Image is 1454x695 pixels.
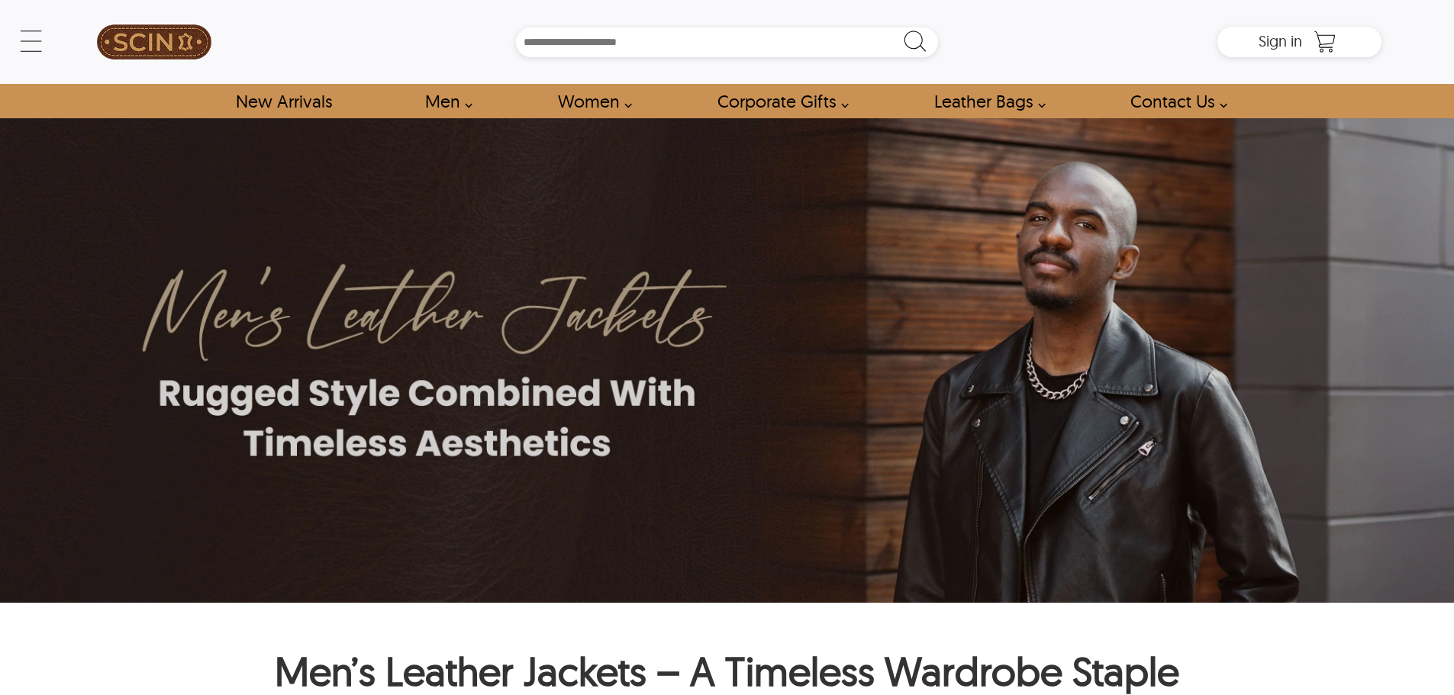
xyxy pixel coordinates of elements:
a: Shop New Arrivals [218,84,349,118]
img: SCIN [97,8,211,76]
a: shop men's leather jackets [408,84,481,118]
span: Sign in [1259,31,1302,50]
a: Shopping Cart [1310,31,1340,53]
a: Shop Leather Bags [917,84,1054,118]
a: contact-us [1113,84,1236,118]
a: Shop Leather Corporate Gifts [700,84,857,118]
a: SCIN [73,8,236,76]
a: Shop Women Leather Jackets [540,84,640,118]
a: Sign in [1259,37,1302,49]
